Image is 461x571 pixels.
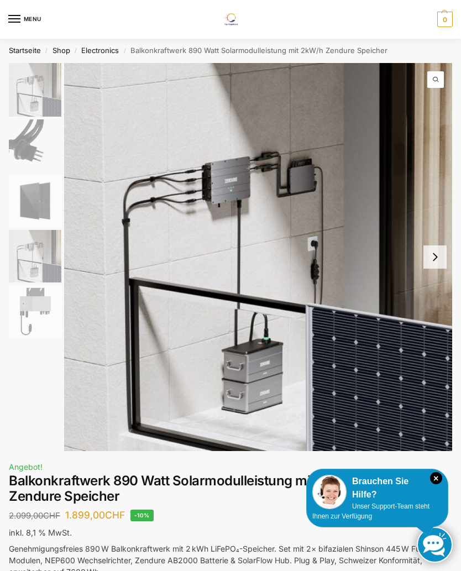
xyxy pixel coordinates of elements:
span: / [70,46,82,55]
bdi: 1.899,00 [65,509,125,521]
h1: Balkonkraftwerk 890 Watt Solarmodulleistung mit 2kW/h Zendure Speicher [9,473,452,505]
img: Zendure-solar-flow-Batteriespeicher für Balkonkraftwerke [9,63,61,117]
a: Shop [53,46,70,55]
img: Customer service [312,475,347,509]
img: Maysun [9,175,61,227]
div: Brauchen Sie Hilfe? [312,475,442,501]
span: Unser Support-Team steht Ihnen zur Verfügung [312,502,429,520]
img: Anschlusskabel-3meter_schweizer-stecker [9,119,61,172]
span: Angebot! [9,462,43,472]
bdi: 2.099,00 [9,511,60,521]
span: -10% [130,510,154,521]
span: / [41,46,53,55]
img: Zendure-solar-flow-Batteriespeicher für Balkonkraftwerke [9,230,61,282]
span: CHF [105,509,125,521]
img: Zendure-solar-flow-Batteriespeicher für Balkonkraftwerke [64,63,452,451]
nav: Cart contents [434,12,453,27]
button: Menu [8,11,41,28]
span: inkl. 8,1 % MwSt. [9,528,72,537]
img: nep-microwechselrichter-600w [9,285,61,338]
span: CHF [43,511,60,521]
i: Schließen [430,472,442,484]
nav: Breadcrumb [9,39,452,63]
button: Next slide [423,245,447,269]
a: Startseite [9,46,41,55]
a: 0 [434,12,453,27]
a: Electronics [81,46,119,55]
span: / [119,46,130,55]
a: Znedure solar flow Batteriespeicher fuer BalkonkraftwerkeZnedure solar flow Batteriespeicher fuer... [64,63,452,451]
img: Solaranlagen, Speicheranlagen und Energiesparprodukte [217,13,243,25]
span: 0 [437,12,453,27]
